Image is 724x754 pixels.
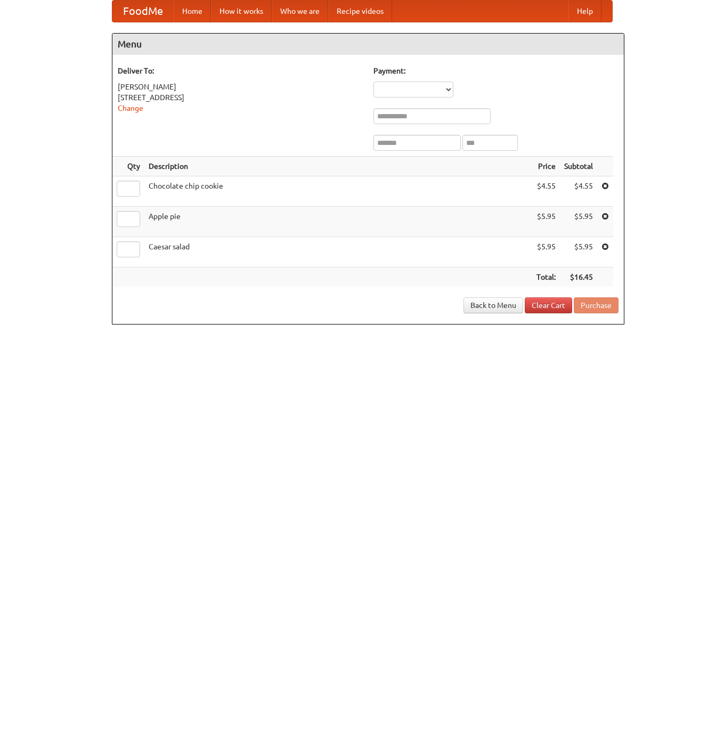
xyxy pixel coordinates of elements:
[574,297,619,313] button: Purchase
[144,207,532,237] td: Apple pie
[211,1,272,22] a: How it works
[328,1,392,22] a: Recipe videos
[373,66,619,76] h5: Payment:
[118,92,363,103] div: [STREET_ADDRESS]
[560,157,597,176] th: Subtotal
[532,267,560,287] th: Total:
[532,207,560,237] td: $5.95
[568,1,601,22] a: Help
[112,34,624,55] h4: Menu
[112,1,174,22] a: FoodMe
[118,104,143,112] a: Change
[560,207,597,237] td: $5.95
[560,237,597,267] td: $5.95
[463,297,523,313] a: Back to Menu
[118,66,363,76] h5: Deliver To:
[144,157,532,176] th: Description
[272,1,328,22] a: Who we are
[532,176,560,207] td: $4.55
[144,176,532,207] td: Chocolate chip cookie
[560,176,597,207] td: $4.55
[174,1,211,22] a: Home
[532,157,560,176] th: Price
[525,297,572,313] a: Clear Cart
[118,82,363,92] div: [PERSON_NAME]
[560,267,597,287] th: $16.45
[532,237,560,267] td: $5.95
[144,237,532,267] td: Caesar salad
[112,157,144,176] th: Qty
